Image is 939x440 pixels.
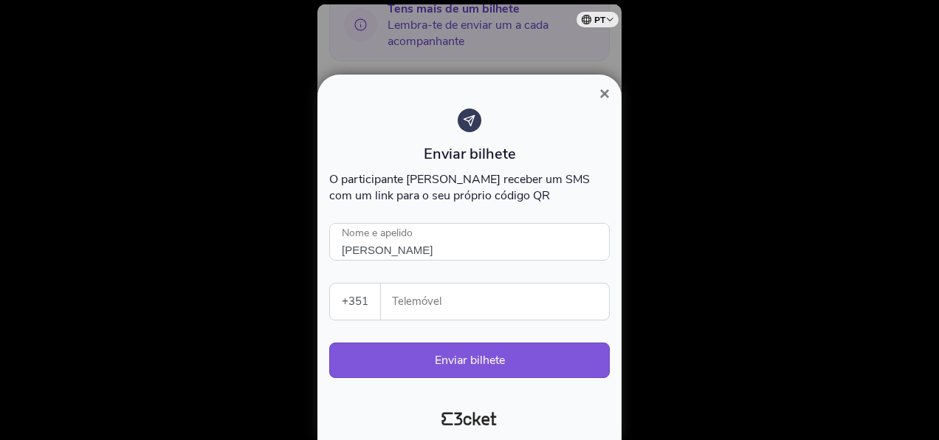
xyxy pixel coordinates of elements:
button: Enviar bilhete [329,343,610,378]
label: Telemóvel [381,283,610,320]
label: Nome e apelido [329,223,425,244]
input: Telemóvel [393,283,609,320]
span: × [599,83,610,103]
input: Nome e apelido [329,223,610,261]
span: O participante [PERSON_NAME] receber um SMS com um link para o seu próprio código QR [329,171,590,204]
span: Enviar bilhete [424,144,516,164]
